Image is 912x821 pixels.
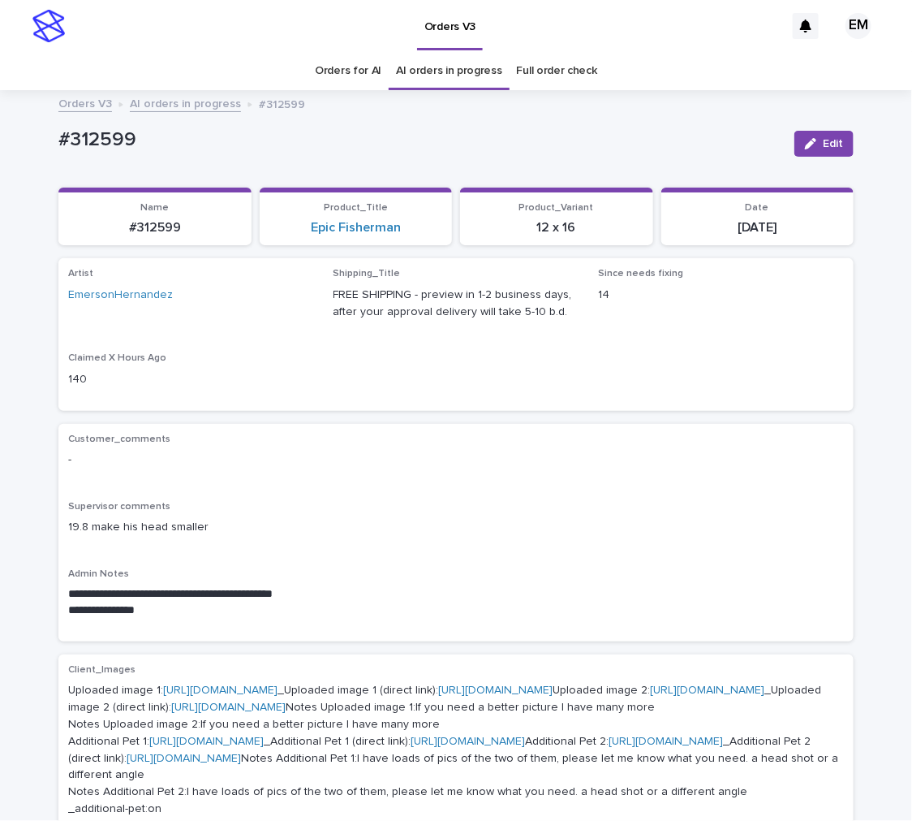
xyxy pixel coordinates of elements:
span: Date [746,203,769,213]
a: EmersonHernandez [68,287,173,304]
a: [URL][DOMAIN_NAME] [609,736,723,747]
a: [URL][DOMAIN_NAME] [411,736,525,747]
a: [URL][DOMAIN_NAME] [149,736,264,747]
span: Name [140,203,169,213]
a: Epic Fisherman [311,220,401,235]
span: Claimed X Hours Ago [68,353,166,363]
span: Since needs fixing [598,269,683,279]
span: Supervisor comments [68,502,170,512]
p: 14 [598,287,844,304]
p: 12 x 16 [470,220,643,235]
p: #312599 [58,128,781,152]
span: Admin Notes [68,569,129,579]
a: [URL][DOMAIN_NAME] [127,753,241,764]
div: EM [845,13,871,39]
p: - [68,452,844,469]
span: Client_Images [68,665,136,675]
img: stacker-logo-s-only.png [32,10,65,42]
p: #312599 [68,220,242,235]
a: Orders V3 [58,93,112,112]
span: Artist [68,269,93,279]
a: [URL][DOMAIN_NAME] [438,685,553,696]
a: AI orders in progress [396,52,502,90]
p: [DATE] [671,220,845,235]
a: AI orders in progress [130,93,241,112]
a: Orders for AI [315,52,381,90]
a: [URL][DOMAIN_NAME] [163,685,277,696]
a: Full order check [517,52,597,90]
span: Edit [823,138,843,149]
p: 19.8 make his head smaller [68,519,844,536]
span: Product_Variant [519,203,594,213]
span: Customer_comments [68,434,170,444]
button: Edit [794,131,854,157]
a: [URL][DOMAIN_NAME] [171,702,286,713]
p: #312599 [259,94,305,112]
p: FREE SHIPPING - preview in 1-2 business days, after your approval delivery will take 5-10 b.d. [333,287,579,321]
a: [URL][DOMAIN_NAME] [650,685,764,696]
p: 140 [68,371,314,388]
span: Shipping_Title [333,269,401,279]
span: Product_Title [324,203,388,213]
